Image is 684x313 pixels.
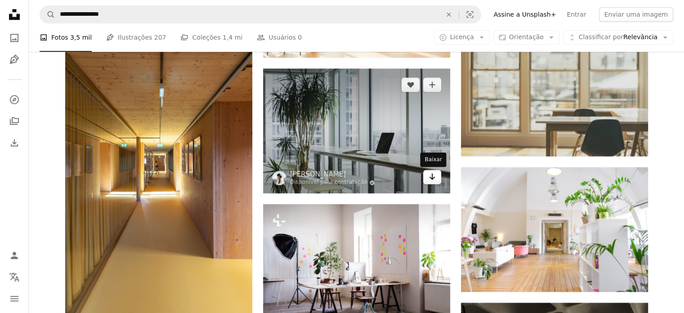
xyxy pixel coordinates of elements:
[434,31,489,45] button: Licença
[290,179,376,186] a: Disponível para contratação
[5,5,23,25] a: Início — Unsplash
[5,29,23,47] a: Fotos
[579,33,657,42] span: Relevância
[488,7,562,22] a: Assine a Unsplash+
[40,5,481,23] form: Pesquise conteúdo visual em todo o site
[423,170,441,184] a: Baixar
[40,6,55,23] button: Pesquise na Unsplash
[402,77,420,92] button: Curtir
[65,161,252,169] a: um longo corredor com paredes de madeira e um piso amarelo
[106,23,166,52] a: Ilustrações 207
[263,127,450,135] a: computador portátil desligado em cima da mesa de madeira marrom
[509,34,544,41] span: Orientação
[579,34,623,41] span: Classificar por
[423,77,441,92] button: Adicionar à coleção
[561,7,591,22] a: Entrar
[5,290,23,308] button: Menu
[439,6,459,23] button: Limpar
[461,225,648,233] a: sala de estar branca
[5,112,23,130] a: Coleções
[450,34,474,41] span: Licença
[298,33,302,43] span: 0
[461,90,648,98] a: duas mesas de madeira brancas perto da janela de vidro
[5,91,23,109] a: Explorar
[599,7,673,22] button: Enviar uma imagem
[272,171,286,185] img: Ir para o perfil de Alesia Kazantceva
[263,262,450,270] a: O interior de um escritório moderno vazio ou um estúdio depois do trabalho.
[257,23,302,52] a: Usuários 0
[461,167,648,292] img: sala de estar branca
[5,268,23,286] button: Idioma
[420,152,446,167] div: Baixar
[459,6,481,23] button: Pesquisa visual
[5,246,23,264] a: Entrar / Cadastrar-se
[461,32,648,156] img: duas mesas de madeira brancas perto da janela de vidro
[563,31,673,45] button: Classificar porRelevância
[263,68,450,193] img: computador portátil desligado em cima da mesa de madeira marrom
[5,134,23,152] a: Histórico de downloads
[154,33,166,43] span: 207
[5,50,23,68] a: Ilustrações
[290,170,376,179] a: [PERSON_NAME]
[180,23,242,52] a: Coleções 1,4 mi
[493,31,559,45] button: Orientação
[223,33,242,43] span: 1,4 mi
